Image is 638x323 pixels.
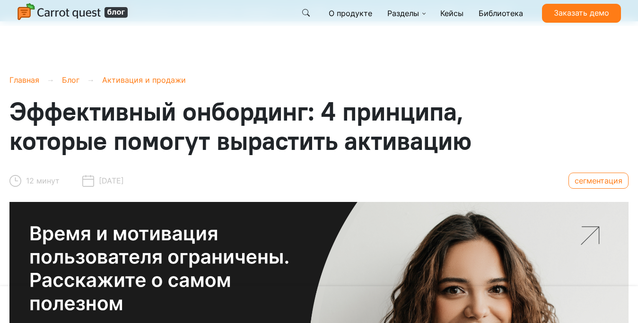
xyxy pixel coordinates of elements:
[9,75,39,85] a: Главная
[9,171,60,191] div: 12 минут
[475,4,527,23] a: Библиотека
[325,4,376,23] a: О продукте
[17,3,129,22] img: Carrot quest
[102,75,186,85] a: Активация и продажи
[384,4,429,23] a: Разделы
[82,171,124,191] div: [DATE]
[568,173,629,189] a: сегментация
[437,4,467,23] a: Кейсы
[542,4,621,23] a: Заказать демо
[62,75,79,85] a: Блог
[9,95,472,157] span: Эффективный онбординг: 4 принципа, которые помогут вырастить активацию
